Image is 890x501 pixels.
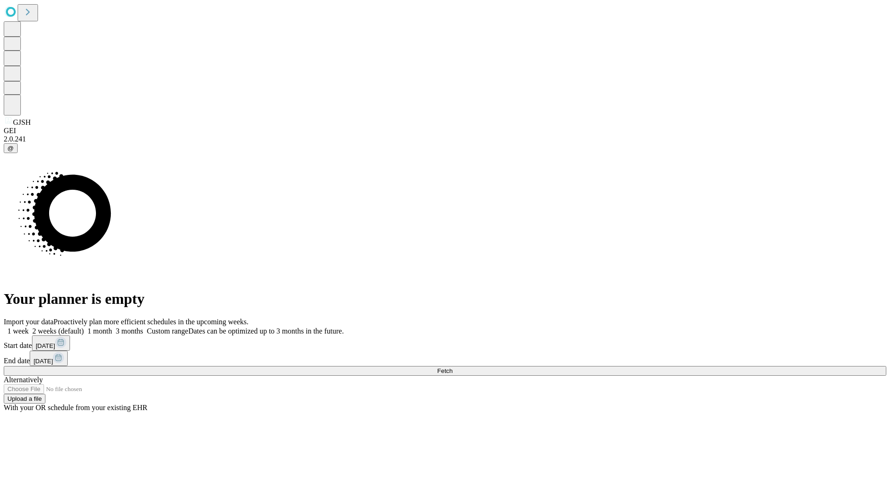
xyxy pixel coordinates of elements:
span: @ [7,145,14,152]
span: GJSH [13,118,31,126]
span: 2 weeks (default) [32,327,84,335]
button: Upload a file [4,394,45,404]
button: [DATE] [30,351,68,366]
div: GEI [4,127,886,135]
button: @ [4,143,18,153]
span: 1 week [7,327,29,335]
div: End date [4,351,886,366]
span: Custom range [147,327,188,335]
h1: Your planner is empty [4,290,886,308]
div: 2.0.241 [4,135,886,143]
span: Import your data [4,318,54,326]
div: Start date [4,335,886,351]
span: Dates can be optimized up to 3 months in the future. [188,327,343,335]
span: Proactively plan more efficient schedules in the upcoming weeks. [54,318,248,326]
span: With your OR schedule from your existing EHR [4,404,147,411]
span: 1 month [88,327,112,335]
span: [DATE] [33,358,53,365]
span: 3 months [116,327,143,335]
span: [DATE] [36,342,55,349]
span: Alternatively [4,376,43,384]
span: Fetch [437,367,452,374]
button: [DATE] [32,335,70,351]
button: Fetch [4,366,886,376]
